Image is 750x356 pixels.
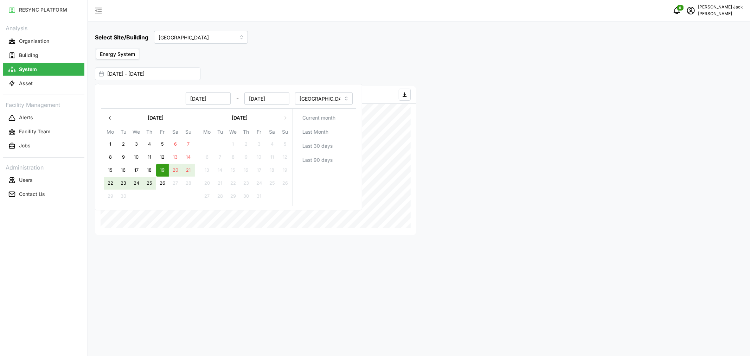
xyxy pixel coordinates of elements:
[3,99,84,109] p: Facility Management
[3,62,84,76] a: System
[3,77,84,90] button: Asset
[117,128,130,138] th: Tu
[3,23,84,33] p: Analysis
[296,154,354,166] button: Last 90 days
[143,164,156,177] button: 18 September 2025
[130,164,143,177] button: 17 September 2025
[201,151,213,164] button: 6 October 2025
[156,164,169,177] button: 19 September 2025
[253,151,265,164] button: 10 October 2025
[296,112,354,124] button: Current month
[156,128,169,138] th: Fr
[19,80,33,87] p: Asset
[104,92,289,105] div: -
[19,142,31,149] p: Jobs
[227,190,239,203] button: 29 October 2025
[302,112,335,124] span: Current month
[117,177,130,190] button: 23 September 2025
[19,114,33,121] p: Alerts
[214,177,226,190] button: 21 October 2025
[3,126,84,138] button: Facility Team
[227,177,239,190] button: 22 October 2025
[95,33,148,42] h5: Select Site/Building
[698,11,743,17] p: [PERSON_NAME]
[296,126,354,138] button: Last Month
[266,138,278,151] button: 4 October 2025
[3,49,84,62] button: Building
[200,128,213,138] th: Mo
[3,3,84,17] a: RESYNC PLATFORM
[279,177,291,190] button: 26 October 2025
[239,128,252,138] th: Th
[670,4,684,18] button: notifications
[182,177,195,190] button: 28 September 2025
[100,51,135,57] span: Energy System
[3,188,84,201] button: Contact Us
[227,151,239,164] button: 8 October 2025
[19,128,50,135] p: Facility Team
[156,151,169,164] button: 12 September 2025
[214,151,226,164] button: 7 October 2025
[169,151,182,164] button: 13 September 2025
[240,177,252,190] button: 23 October 2025
[156,138,169,151] button: 5 September 2025
[3,125,84,139] a: Facility Team
[116,112,195,124] button: [DATE]
[182,164,195,177] button: 21 September 2025
[227,164,239,177] button: 15 October 2025
[279,138,291,151] button: 5 October 2025
[117,164,130,177] button: 16 September 2025
[104,128,117,138] th: Mo
[698,4,743,11] p: [PERSON_NAME] Jack
[104,164,117,177] button: 15 September 2025
[117,190,130,203] button: 30 September 2025
[278,128,291,138] th: Su
[214,190,226,203] button: 28 October 2025
[3,162,84,172] p: Administration
[143,177,156,190] button: 25 September 2025
[3,174,84,186] button: Users
[143,151,156,164] button: 11 September 2025
[252,128,265,138] th: Fr
[265,128,278,138] th: Sa
[240,190,252,203] button: 30 October 2025
[201,164,213,177] button: 13 October 2025
[130,151,143,164] button: 10 September 2025
[117,151,130,164] button: 9 September 2025
[296,140,354,152] button: Last 30 days
[266,177,278,190] button: 25 October 2025
[226,128,239,138] th: We
[214,164,226,177] button: 14 October 2025
[279,151,291,164] button: 12 October 2025
[19,52,38,59] p: Building
[104,151,117,164] button: 8 September 2025
[3,63,84,76] button: System
[3,4,84,16] button: RESYNC PLATFORM
[684,4,698,18] button: schedule
[169,177,182,190] button: 27 September 2025
[3,112,84,124] button: Alerts
[104,177,117,190] button: 22 September 2025
[19,66,37,73] p: System
[169,138,182,151] button: 6 September 2025
[3,35,84,47] button: Organisation
[240,164,252,177] button: 16 October 2025
[213,128,226,138] th: Tu
[182,151,195,164] button: 14 September 2025
[117,138,130,151] button: 2 September 2025
[266,164,278,177] button: 18 October 2025
[227,138,239,151] button: 1 October 2025
[253,190,265,203] button: 31 October 2025
[240,151,252,164] button: 9 October 2025
[3,140,84,152] button: Jobs
[156,177,169,190] button: 26 September 2025
[679,5,681,10] span: 0
[182,128,195,138] th: Su
[3,76,84,90] a: Asset
[302,140,333,152] span: Last 30 days
[3,139,84,153] a: Jobs
[143,128,156,138] th: Th
[266,151,278,164] button: 11 October 2025
[302,154,333,166] span: Last 90 days
[182,138,195,151] button: 7 September 2025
